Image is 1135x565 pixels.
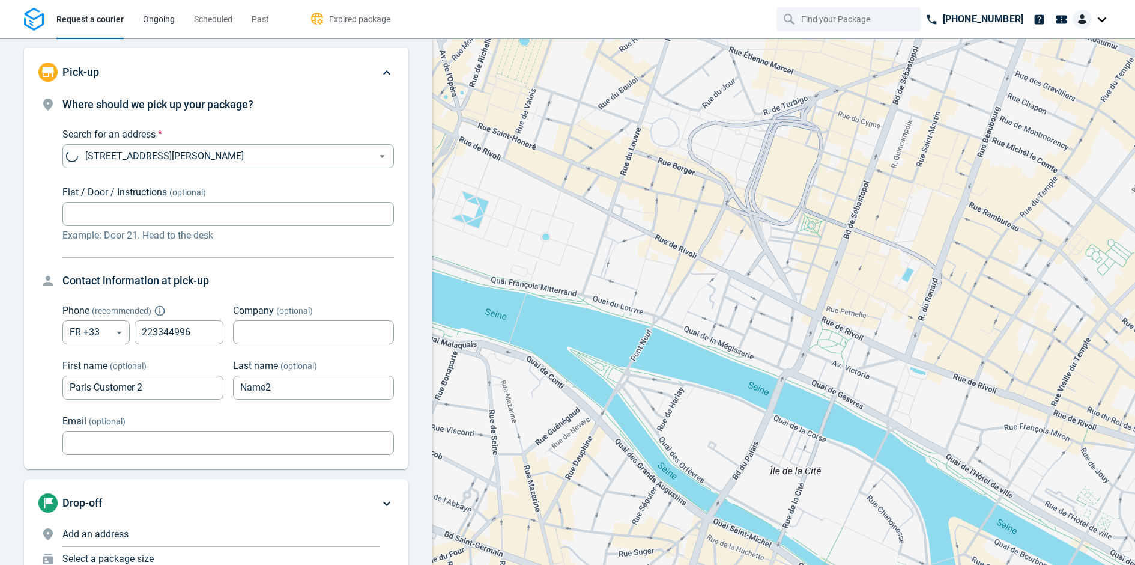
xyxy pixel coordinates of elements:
[92,306,151,316] span: ( recommended )
[62,496,102,509] span: Drop-off
[24,48,408,96] div: Pick-up
[169,188,206,197] span: (optional)
[252,14,269,24] span: Past
[233,360,278,371] span: Last name
[62,553,154,564] span: Select a package size
[1073,10,1092,29] img: Client
[62,66,99,78] span: Pick-up
[276,306,313,316] span: (optional)
[921,7,1028,31] a: [PHONE_NUMBER]
[62,186,167,198] span: Flat / Door / Instructions
[375,149,390,164] button: Open
[89,417,126,426] span: (optional)
[62,360,107,371] span: First name
[62,272,394,289] h4: Contact information at pick-up
[62,98,253,111] span: Where should we pick up your package?
[943,12,1023,26] p: [PHONE_NUMBER]
[62,528,129,540] span: Add an address
[801,8,898,31] input: Find your Package
[24,96,408,469] div: Pick-up
[233,305,274,316] span: Company
[62,305,89,316] span: Phone
[143,14,175,24] span: Ongoing
[56,14,124,24] span: Request a courier
[110,361,147,371] span: (optional)
[62,320,130,344] div: FR +33
[194,14,232,24] span: Scheduled
[329,14,390,24] span: Expired package
[280,361,317,371] span: (optional)
[156,307,163,314] button: Explain "Recommended"
[62,228,394,243] p: Example: Door 21. Head to the desk
[62,415,86,427] span: Email
[24,8,44,31] img: Logo
[62,129,156,140] span: Search for an address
